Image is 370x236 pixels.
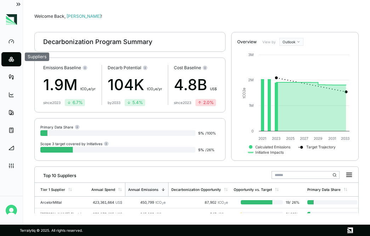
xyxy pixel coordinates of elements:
[115,200,122,204] span: US$
[286,136,295,141] text: 2025
[174,73,217,96] div: 4.8B
[101,13,102,19] span: !
[128,187,158,192] div: Annual Emissions
[171,200,228,204] div: 87,902
[283,40,295,44] span: Outlook
[198,148,204,152] span: 5 %
[234,187,272,192] div: Opportunity vs. Target
[67,13,102,19] span: [PERSON_NAME]
[127,100,143,105] div: 5.4 %
[174,65,217,71] div: Cost Baseline
[255,150,284,155] text: Initiative Impacts
[147,87,162,91] span: t CO e/yr
[40,212,86,216] div: [PERSON_NAME] Electric
[115,212,122,216] span: US$
[248,53,254,57] text: 3M
[248,78,254,82] text: 2M
[43,100,61,105] div: since 2023
[40,141,109,146] div: Scope 3 target covered by Initiatives
[283,200,302,204] span: 19 / 26 %
[128,200,166,204] div: 450,799
[306,145,336,149] text: Target Trajectory
[108,65,162,71] div: Decarb Potential
[40,124,80,130] div: Primary Data Share
[108,73,162,96] div: 104K
[155,212,166,216] span: tCO e
[272,136,280,141] text: 2023
[91,200,122,204] div: 423,361,664
[43,65,96,71] div: Emissions Baseline
[43,73,96,96] div: 1.9M
[198,131,204,135] span: 5 %
[34,13,359,19] div: Welcome Back,
[237,39,257,45] div: Overview
[38,170,76,179] div: Top 10 Suppliers
[242,90,246,92] tspan: 2
[279,38,303,46] button: Outlook
[6,14,17,25] img: Logo
[218,200,228,204] span: tCO e
[205,148,215,152] span: / 26 %
[249,103,254,108] text: 1M
[242,88,246,98] text: tCO e
[3,202,20,219] button: Open user button
[262,40,277,44] label: View by
[155,200,166,204] span: tCO e
[87,88,89,92] sub: 2
[153,88,155,92] sub: 2
[255,145,290,149] text: Calculated Emissions
[314,136,322,141] text: 2029
[6,205,17,216] img: Riley Dean
[198,100,214,105] div: 2.0 %
[328,136,336,141] text: 2031
[162,202,164,205] sub: 2
[174,100,191,105] div: since 2023
[251,129,254,133] text: 0
[171,212,228,216] div: 947
[341,136,349,141] text: 2033
[40,187,65,192] div: Tier 1 Supplier
[108,100,120,105] div: by 2033
[91,212,122,216] div: 292,170,425
[43,38,152,46] div: Decarbonization Program Summary
[258,136,266,141] text: 2021
[40,200,86,204] div: ArcelorMittal
[307,187,341,192] div: Primary Data Share
[80,87,96,91] span: t CO e/yr
[300,136,308,141] text: 2027
[218,212,228,216] span: tCO e
[283,212,302,216] span: 0 / 26 %
[224,202,226,205] sub: 2
[91,187,115,192] div: Annual Spend
[210,87,217,91] span: US$
[67,100,83,105] div: 6.7 %
[171,187,221,192] div: Decarbonization Opportunity
[205,131,216,135] span: / 100 %
[128,212,166,216] div: 245,130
